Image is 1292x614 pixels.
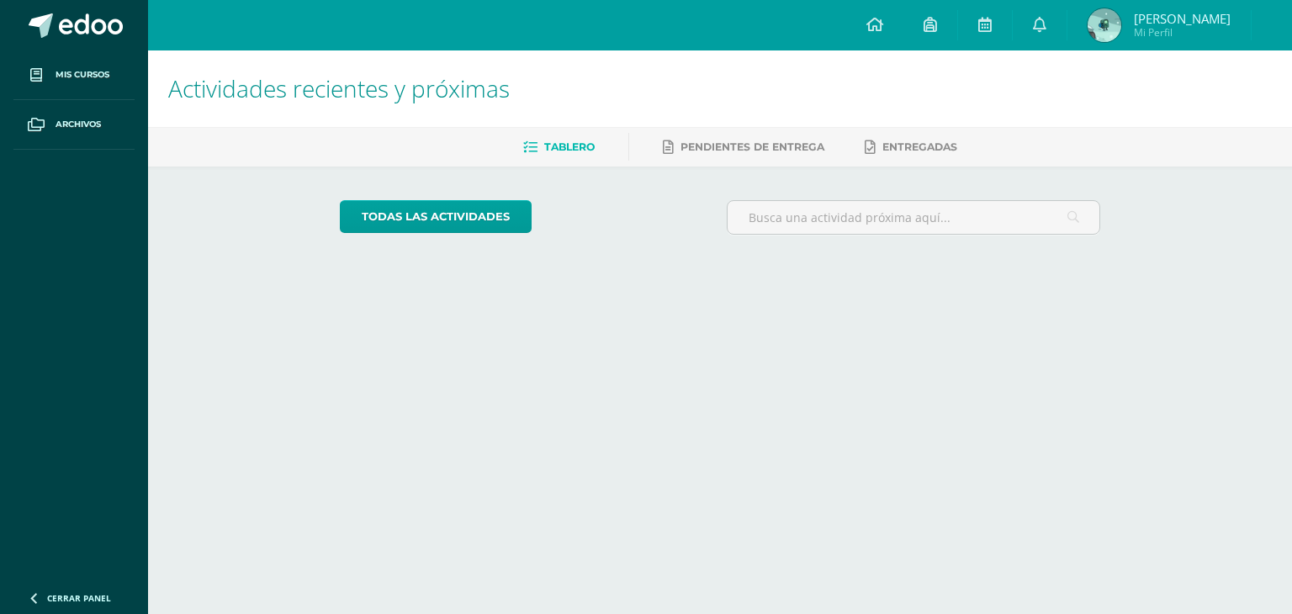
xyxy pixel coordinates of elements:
input: Busca una actividad próxima aquí... [728,201,1100,234]
span: [PERSON_NAME] [1134,10,1231,27]
span: Pendientes de entrega [680,140,824,153]
a: Archivos [13,100,135,150]
a: todas las Actividades [340,200,532,233]
a: Mis cursos [13,50,135,100]
span: Mi Perfil [1134,25,1231,40]
span: Entregadas [882,140,957,153]
span: Cerrar panel [47,592,111,604]
a: Entregadas [865,134,957,161]
span: Actividades recientes y próximas [168,72,510,104]
a: Pendientes de entrega [663,134,824,161]
span: Archivos [56,118,101,131]
span: Tablero [544,140,595,153]
span: Mis cursos [56,68,109,82]
a: Tablero [523,134,595,161]
img: 0d125e61179144410fb0d7f3f0b592f6.png [1088,8,1121,42]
